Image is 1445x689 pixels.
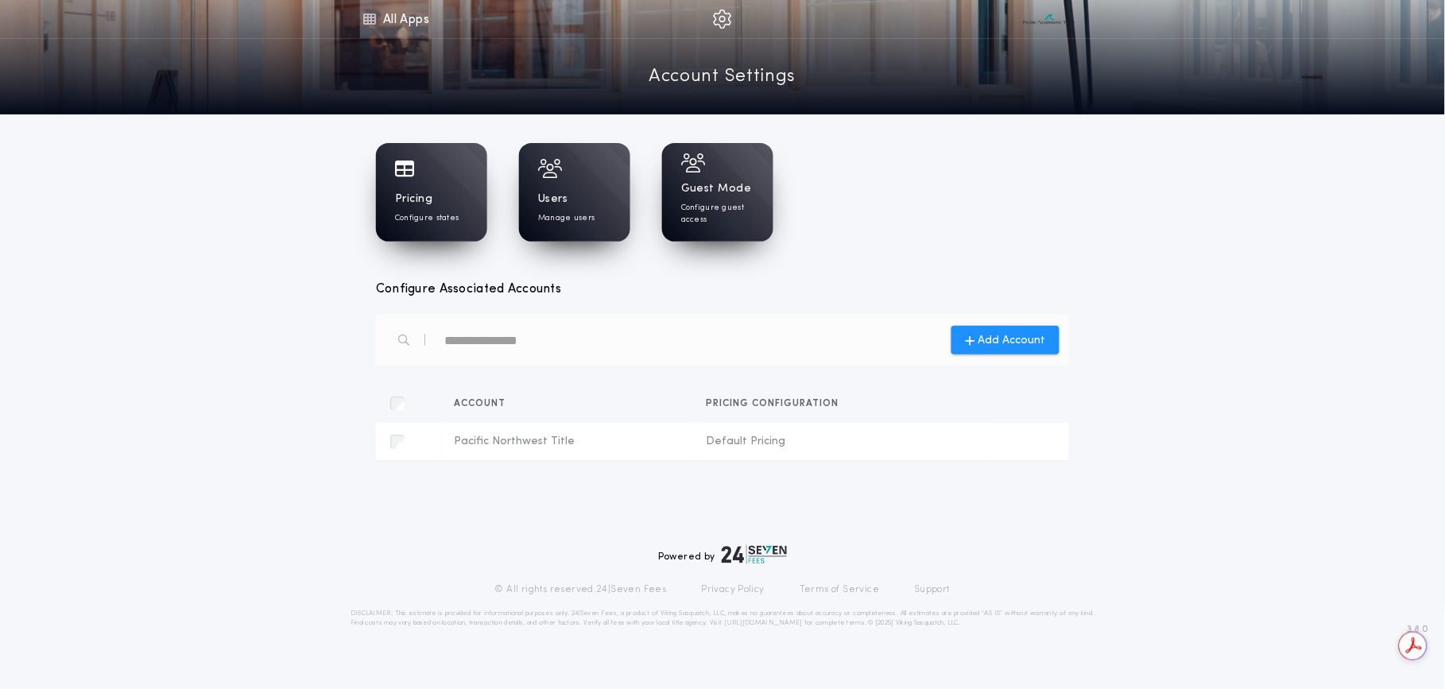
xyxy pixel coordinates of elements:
[702,583,765,596] a: Privacy Policy
[495,583,667,596] p: © All rights reserved. 24|Seven Fees
[519,143,630,242] a: UsersManage users
[649,64,796,91] a: Account Settings
[1021,11,1077,27] img: vs-icon
[681,181,752,197] h1: Guest Mode
[662,143,773,242] a: Guest ModeConfigure guest access
[722,545,787,564] img: logo
[713,10,732,29] img: img
[455,434,681,450] span: Pacific Northwest Title
[681,202,754,226] p: Configure guest access
[395,212,459,224] p: Configure states
[707,434,980,450] span: Default Pricing
[658,545,787,564] div: Powered by
[951,326,1060,354] button: Add Account
[800,583,879,596] a: Terms of Service
[724,620,803,626] a: [URL][DOMAIN_NAME]
[351,609,1094,628] p: DISCLAIMER: This estimate is provided for informational purposes only. 24|Seven Fees, a product o...
[455,399,513,408] span: Account
[538,212,595,224] p: Manage users
[707,399,846,408] span: Pricing configuration
[376,280,1069,299] h3: Configure Associated Accounts
[1408,622,1429,637] span: 3.8.0
[978,332,1046,349] span: Add Account
[538,192,568,207] h1: Users
[376,143,487,242] a: PricingConfigure states
[395,192,432,207] h1: Pricing
[914,583,950,596] a: Support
